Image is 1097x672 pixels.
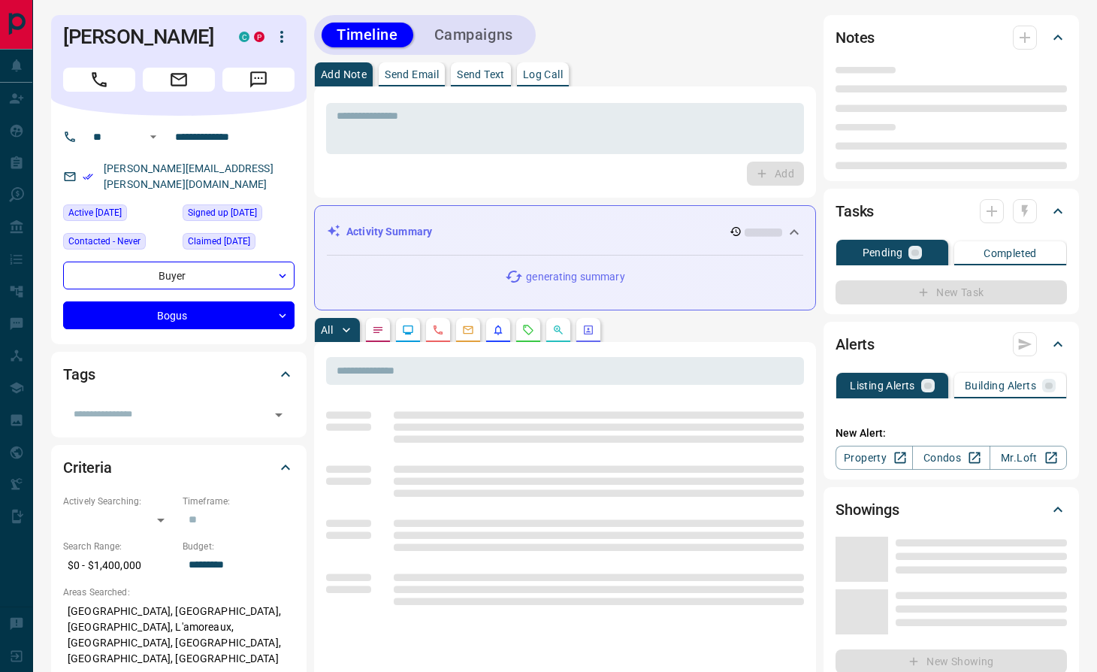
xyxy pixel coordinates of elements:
[143,68,215,92] span: Email
[582,324,594,336] svg: Agent Actions
[183,204,295,226] div: Tue May 09 2017
[63,68,135,92] span: Call
[188,234,250,249] span: Claimed [DATE]
[322,23,413,47] button: Timeline
[183,540,295,553] p: Budget:
[836,425,1067,441] p: New Alert:
[63,540,175,553] p: Search Range:
[104,162,273,190] a: [PERSON_NAME][EMAIL_ADDRESS][PERSON_NAME][DOMAIN_NAME]
[836,332,875,356] h2: Alerts
[63,450,295,486] div: Criteria
[836,326,1067,362] div: Alerts
[462,324,474,336] svg: Emails
[522,324,534,336] svg: Requests
[836,446,913,470] a: Property
[850,380,915,391] p: Listing Alerts
[63,356,295,392] div: Tags
[836,199,874,223] h2: Tasks
[68,234,141,249] span: Contacted - Never
[321,325,333,335] p: All
[268,404,289,425] button: Open
[863,247,903,258] p: Pending
[183,233,295,254] div: Fri Nov 10 2023
[254,32,264,42] div: property.ca
[526,269,624,285] p: generating summary
[63,362,95,386] h2: Tags
[83,171,93,182] svg: Email Verified
[63,599,295,671] p: [GEOGRAPHIC_DATA], [GEOGRAPHIC_DATA], [GEOGRAPHIC_DATA], L'amoreaux, [GEOGRAPHIC_DATA], [GEOGRAPH...
[965,380,1036,391] p: Building Alerts
[372,324,384,336] svg: Notes
[63,25,216,49] h1: [PERSON_NAME]
[402,324,414,336] svg: Lead Browsing Activity
[327,218,803,246] div: Activity Summary
[183,495,295,508] p: Timeframe:
[836,193,1067,229] div: Tasks
[984,248,1037,259] p: Completed
[63,301,295,329] div: Bogus
[990,446,1067,470] a: Mr.Loft
[457,69,505,80] p: Send Text
[68,205,122,220] span: Active [DATE]
[63,586,295,599] p: Areas Searched:
[912,446,990,470] a: Condos
[385,69,439,80] p: Send Email
[552,324,564,336] svg: Opportunities
[63,262,295,289] div: Buyer
[222,68,295,92] span: Message
[836,492,1067,528] div: Showings
[419,23,528,47] button: Campaigns
[321,69,367,80] p: Add Note
[63,204,175,226] div: Sun Oct 12 2025
[63,456,112,480] h2: Criteria
[239,32,249,42] div: condos.ca
[63,495,175,508] p: Actively Searching:
[836,20,1067,56] div: Notes
[346,224,432,240] p: Activity Summary
[492,324,504,336] svg: Listing Alerts
[523,69,563,80] p: Log Call
[836,498,899,522] h2: Showings
[836,26,875,50] h2: Notes
[63,553,175,578] p: $0 - $1,400,000
[188,205,257,220] span: Signed up [DATE]
[144,128,162,146] button: Open
[432,324,444,336] svg: Calls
